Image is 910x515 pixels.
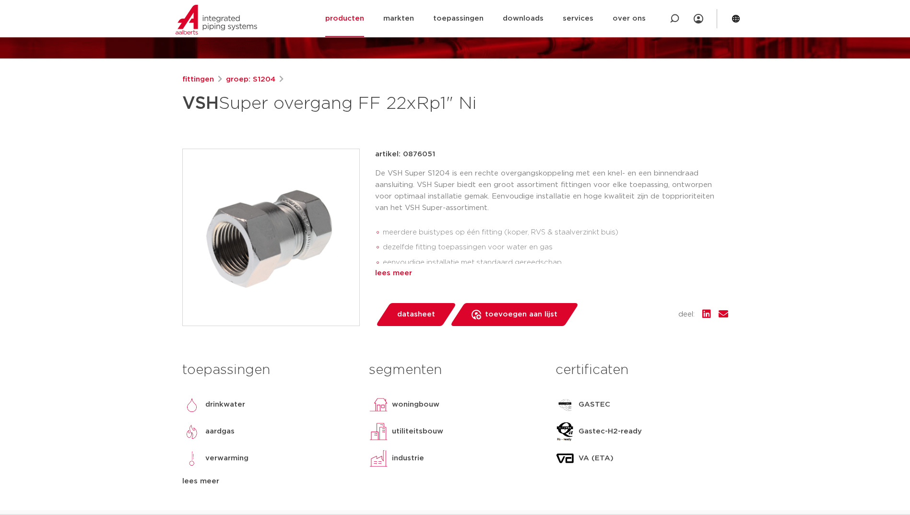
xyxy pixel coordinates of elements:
[182,95,219,112] strong: VSH
[579,426,642,437] p: Gastec-H2-ready
[375,268,728,279] div: lees meer
[205,453,248,464] p: verwarming
[182,395,201,414] img: drinkwater
[205,426,235,437] p: aardgas
[383,225,728,240] li: meerdere buistypes op één fitting (koper, RVS & staalverzinkt buis)
[485,307,557,322] span: toevoegen aan lijst
[555,361,728,380] h3: certificaten
[375,303,457,326] a: datasheet
[579,399,610,410] p: GASTEC
[383,240,728,255] li: dezelfde fitting toepassingen voor water en gas
[182,74,214,85] a: fittingen
[182,361,355,380] h3: toepassingen
[555,449,575,468] img: VA (ETA)
[182,476,355,487] div: lees meer
[226,74,275,85] a: groep: S1204
[555,395,575,414] img: GASTEC
[392,426,443,437] p: utiliteitsbouw
[375,168,728,214] p: De VSH Super S1204 is een rechte overgangskoppeling met een knel- en een binnendraad aansluiting....
[375,149,435,160] p: artikel: 0876051
[182,449,201,468] img: verwarming
[369,395,388,414] img: woningbouw
[182,422,201,441] img: aardgas
[183,149,359,326] img: Product Image for VSH Super overgang FF 22xRp1" Ni
[392,453,424,464] p: industrie
[579,453,614,464] p: VA (ETA)
[555,422,575,441] img: Gastec-H2-ready
[182,89,543,118] h1: Super overgang FF 22xRp1" Ni
[392,399,439,410] p: woningbouw
[369,361,541,380] h3: segmenten
[397,307,435,322] span: datasheet
[369,449,388,468] img: industrie
[678,309,695,320] span: deel:
[369,422,388,441] img: utiliteitsbouw
[205,399,245,410] p: drinkwater
[383,255,728,270] li: eenvoudige installatie met standaard gereedschap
